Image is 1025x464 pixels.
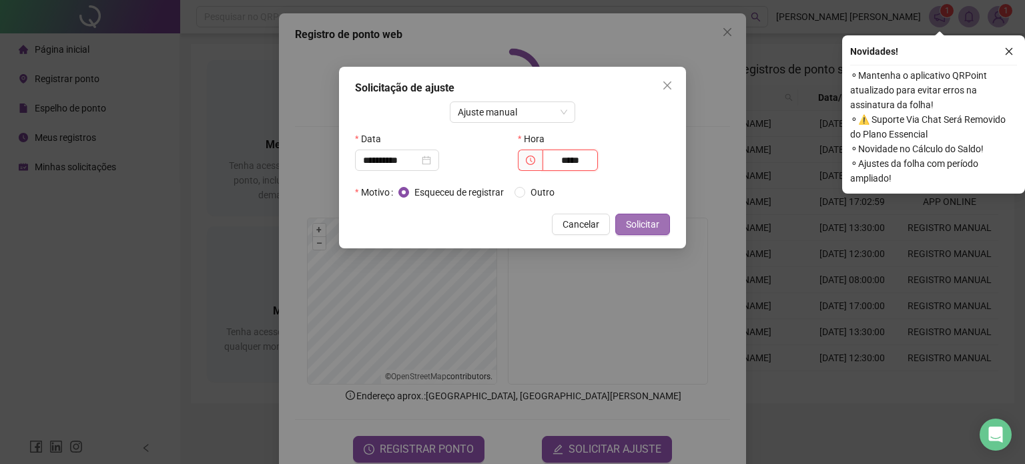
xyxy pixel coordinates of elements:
span: Solicitar [626,217,659,232]
span: ⚬ ⚠️ Suporte Via Chat Será Removido do Plano Essencial [850,112,1017,142]
button: Cancelar [552,214,610,235]
div: Open Intercom Messenger [980,419,1012,451]
button: Solicitar [615,214,670,235]
button: Close [657,75,678,96]
div: Solicitação de ajuste [355,80,670,96]
span: Ajuste manual [458,102,568,122]
label: Motivo [355,182,398,203]
label: Data [355,128,390,150]
span: close [1004,47,1014,56]
span: ⚬ Mantenha o aplicativo QRPoint atualizado para evitar erros na assinatura da folha! [850,68,1017,112]
span: Esqueceu de registrar [409,185,509,200]
span: Novidades ! [850,44,898,59]
span: ⚬ Novidade no Cálculo do Saldo! [850,142,1017,156]
label: Hora [518,128,553,150]
span: Outro [525,185,560,200]
span: close [662,80,673,91]
span: clock-circle [526,156,535,165]
span: Cancelar [563,217,599,232]
span: ⚬ Ajustes da folha com período ampliado! [850,156,1017,186]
